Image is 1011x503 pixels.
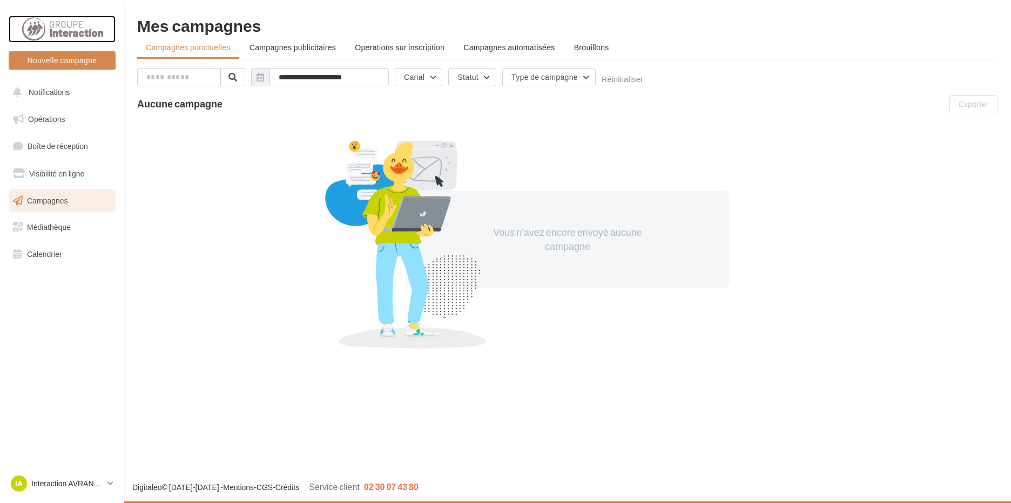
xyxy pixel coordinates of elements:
[448,68,496,86] button: Statut
[574,43,609,52] span: Brouillons
[463,43,555,52] span: Campagnes automatisées
[502,68,596,86] button: Type de campagne
[137,98,223,110] span: Aucune campagne
[275,482,299,492] a: Crédits
[27,249,62,259] span: Calendrier
[27,222,71,232] span: Médiathèque
[6,189,118,212] a: Campagnes
[395,68,442,86] button: Canal
[31,478,103,489] p: Interaction AVRANCHES
[15,478,23,489] span: IA
[355,43,444,52] span: Operations sur inscription
[250,43,336,52] span: Campagnes publicitaires
[6,134,118,158] a: Boîte de réception
[137,17,998,33] div: Mes campagnes
[6,216,118,239] a: Médiathèque
[27,195,68,205] span: Campagnes
[28,141,88,151] span: Boîte de réception
[9,51,116,70] button: Nouvelle campagne
[475,226,660,253] div: Vous n'avez encore envoyé aucune campagne
[257,482,273,492] a: CGS
[28,114,65,124] span: Opérations
[6,108,118,131] a: Opérations
[6,81,113,104] button: Notifications
[6,243,118,266] a: Calendrier
[132,482,419,492] span: © [DATE]-[DATE] - - -
[132,482,161,492] a: Digitaleo
[9,473,116,494] a: IA Interaction AVRANCHES
[602,75,643,84] button: Réinitialiser
[949,95,998,113] button: Exporter
[29,87,70,97] span: Notifications
[309,481,360,492] span: Service client
[6,162,118,185] a: Visibilité en ligne
[364,481,419,492] span: 02 30 07 43 80
[29,169,84,178] span: Visibilité en ligne
[223,482,254,492] a: Mentions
